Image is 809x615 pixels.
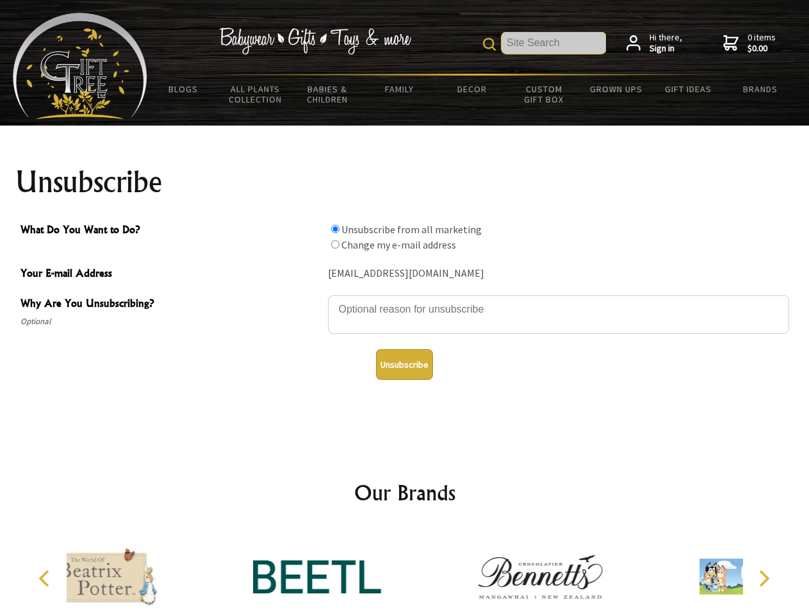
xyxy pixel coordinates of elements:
[341,238,456,251] label: Change my e-mail address
[748,43,776,54] strong: $0.00
[723,32,776,54] a: 0 items$0.00
[15,167,794,197] h1: Unsubscribe
[508,76,580,113] a: Custom Gift Box
[724,76,797,102] a: Brands
[483,38,496,51] img: product search
[13,13,147,119] img: Babyware - Gifts - Toys and more...
[32,564,60,593] button: Previous
[580,76,652,102] a: Grown Ups
[626,32,682,54] a: Hi there,Sign in
[20,314,322,329] span: Optional
[650,43,682,54] strong: Sign in
[502,32,606,54] input: Site Search
[220,76,292,113] a: All Plants Collection
[331,225,339,233] input: What Do You Want to Do?
[291,76,364,113] a: Babies & Children
[328,264,789,284] div: [EMAIL_ADDRESS][DOMAIN_NAME]
[328,295,789,334] textarea: Why Are You Unsubscribing?
[341,223,482,236] label: Unsubscribe from all marketing
[219,28,411,54] img: Babywear - Gifts - Toys & more
[650,32,682,54] span: Hi there,
[376,349,433,380] button: Unsubscribe
[749,564,778,593] button: Next
[331,240,339,249] input: What Do You Want to Do?
[20,265,322,284] span: Your E-mail Address
[652,76,724,102] a: Gift Ideas
[147,76,220,102] a: BLOGS
[748,31,776,54] span: 0 items
[436,76,508,102] a: Decor
[20,222,322,240] span: What Do You Want to Do?
[26,477,784,508] h2: Our Brands
[364,76,436,102] a: Family
[20,295,322,314] span: Why Are You Unsubscribing?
